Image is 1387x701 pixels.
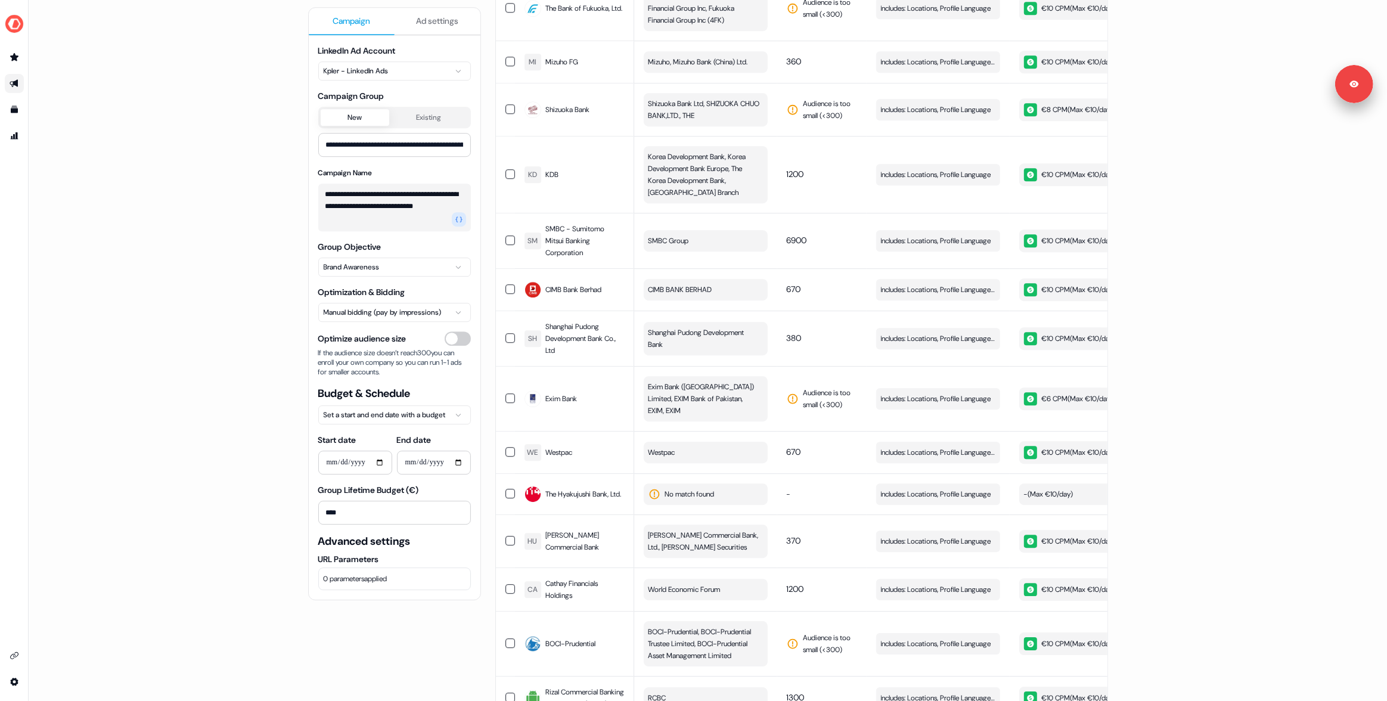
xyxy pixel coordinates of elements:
span: Campaign Group [318,90,471,102]
button: Includes: Locations, Profile Language, Job Titles [876,442,1000,463]
label: Group Lifetime Budget (€) [318,485,419,495]
button: -(Max €10/day) [1019,483,1143,505]
span: Includes: Locations, Profile Language [881,393,991,405]
label: Campaign Name [318,168,373,178]
span: 6900 [787,235,807,246]
span: Audience is too small (< 300 ) [803,387,857,411]
button: Includes: Locations, Profile Language [876,388,1000,410]
span: 670 [787,446,801,457]
a: Go to attribution [5,126,24,145]
div: KD [528,169,537,181]
button: [PERSON_NAME] Commercial Bank, Ltd., [PERSON_NAME] Securities [644,525,768,558]
div: €6 CPM ( Max €10/day ) [1024,392,1113,405]
span: Mizuho, Mizuho Bank (China) Ltd. [648,56,748,68]
div: SH [528,333,537,345]
button: Includes: Locations, Profile Language [876,99,1000,120]
button: Exim Bank ([GEOGRAPHIC_DATA]) Limited, EXIM Bank of Pakistan, EXIM, EXIM [644,376,768,421]
span: Includes: Locations, Profile Language [881,584,991,595]
div: WE [528,446,538,458]
label: Optimization & Bidding [318,287,405,297]
span: Budget & Schedule [318,386,471,401]
span: SMBC - Sumitomo Mitsui Banking Corporation [546,223,625,259]
div: €10 CPM ( Max €10/day ) [1024,446,1116,459]
div: €10 CPM ( Max €10/day ) [1024,583,1116,596]
div: €10 CPM ( Max €10/day ) [1024,234,1116,247]
span: Audience is too small (< 300 ) [803,632,857,656]
button: Shanghai Pudong Development Bank [644,322,768,355]
button: Optimize audience size [445,331,471,346]
button: CIMB BANK BERHAD [644,279,768,300]
button: Includes: Locations, Profile Language [876,579,1000,600]
label: LinkedIn Ad Account [318,45,396,56]
span: Advanced settings [318,534,471,548]
span: Shanghai Pudong Development Bank [648,327,761,350]
a: Go to integrations [5,672,24,691]
button: Korea Development Bank, Korea Development Bank Europe, The Korea Development Bank, [GEOGRAPHIC_DA... [644,146,768,203]
span: Includes: Locations, Profile Language, Job Titles [881,56,995,68]
span: Audience is too small (< 300 ) [803,98,857,122]
span: Ad settings [416,15,458,27]
span: If the audience size doesn’t reach 300 you can enroll your own company so you can run 1-1 ads for... [318,348,471,377]
button: Includes: Locations, Profile Language [876,164,1000,185]
div: €10 CPM ( Max €10/day ) [1024,535,1116,548]
div: €10 CPM ( Max €10/day ) [1024,168,1116,181]
button: New [321,109,389,126]
label: Group Objective [318,241,381,252]
span: Westpac [546,446,573,458]
span: Cathay Financials Holdings [546,578,625,601]
label: URL Parameters [318,553,471,565]
span: Includes: Locations, Profile Language [881,535,991,547]
div: MI [529,56,536,68]
td: - [777,473,867,514]
span: [PERSON_NAME] Commercial Bank, Ltd., [PERSON_NAME] Securities [648,529,761,553]
button: Includes: Locations, Profile Language [876,633,1000,655]
a: Go to templates [5,100,24,119]
span: Mizuho FG [546,56,579,68]
span: BOCI-Prudential [546,638,596,650]
button: €6 CPM(Max €10/day) [1019,387,1143,410]
button: €10 CPM(Max €10/day) [1019,632,1143,655]
button: €8 CPM(Max €10/day) [1019,98,1143,121]
span: Exim Bank ([GEOGRAPHIC_DATA]) Limited, EXIM Bank of Pakistan, EXIM, EXIM [648,381,761,417]
span: The Hyakujushi Bank, Ltd. [546,488,622,500]
span: [PERSON_NAME] Commercial Bank [546,529,625,553]
div: - ( Max €10/day ) [1024,488,1073,500]
span: Optimize audience size [318,333,407,345]
span: Includes: Locations, Profile Language, Job Titles [881,446,995,458]
span: The Bank of Fukuoka, Ltd. [546,2,623,14]
button: €10 CPM(Max €10/day) [1019,163,1143,186]
button: €10 CPM(Max €10/day) [1019,530,1143,553]
a: Go to prospects [5,48,24,67]
div: €10 CPM ( Max €10/day ) [1024,2,1116,15]
div: €10 CPM ( Max €10/day ) [1024,332,1116,345]
div: CA [528,584,538,595]
div: HU [528,535,538,547]
span: 1200 [787,169,804,179]
button: €10 CPM(Max €10/day) [1019,229,1143,252]
span: 370 [787,535,801,546]
button: Shizuoka Bank Ltd, SHIZUOKA CHUO BANK,LTD., THE [644,93,768,126]
span: Shizuoka Bank Ltd, SHIZUOKA CHUO BANK,LTD., THE [648,98,761,122]
span: Includes: Locations, Profile Language [881,2,991,14]
span: Includes: Locations, Profile Language, Job Functions [881,333,995,345]
span: 380 [787,333,802,343]
button: €10 CPM(Max €10/day) [1019,327,1143,350]
span: Includes: Locations, Profile Language [881,169,991,181]
span: 0 parameters applied [324,573,387,585]
button: 0 parametersapplied [318,567,471,590]
button: BOCI-Prudential, BOCI-Prudential Trustee Limited, BOCI-Prudential Asset Management Limited [644,621,768,666]
button: €10 CPM(Max €10/day) [1019,578,1143,601]
span: 670 [787,284,801,294]
button: Includes: Locations, Profile Language, Job Functions [876,328,1000,349]
span: Includes: Locations, Profile Language, Job Functions [881,284,995,296]
button: Mizuho, Mizuho Bank (China) Ltd. [644,51,768,73]
label: Start date [318,435,356,445]
span: 1200 [787,584,804,594]
span: Exim Bank [546,393,578,405]
span: Includes: Locations, Profile Language [881,638,991,650]
button: Westpac [644,442,768,463]
label: End date [397,435,432,445]
span: Korea Development Bank, Korea Development Bank Europe, The Korea Development Bank, [GEOGRAPHIC_DA... [648,151,761,198]
span: 360 [787,56,802,67]
button: No match found [644,483,768,505]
